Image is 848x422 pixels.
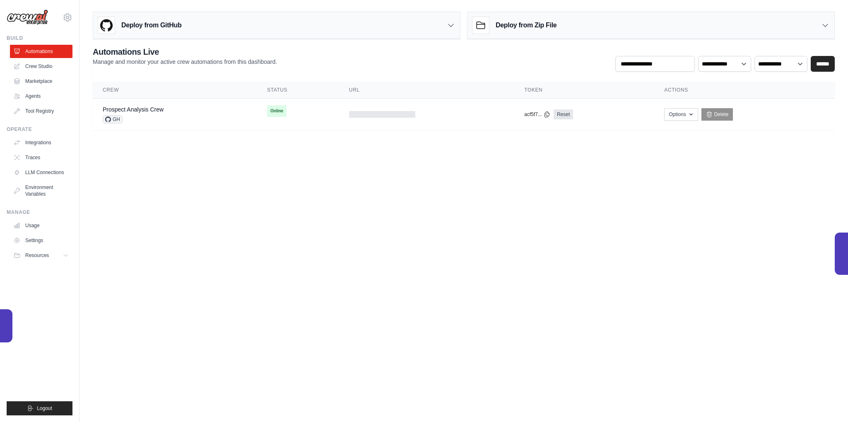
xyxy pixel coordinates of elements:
[37,405,52,412] span: Logout
[103,115,123,124] span: GH
[7,10,48,25] img: Logo
[103,106,164,113] a: Prospect Analysis Crew
[7,401,72,415] button: Logout
[7,35,72,41] div: Build
[10,166,72,179] a: LLM Connections
[121,20,181,30] h3: Deploy from GitHub
[10,249,72,262] button: Resources
[701,108,733,121] a: Delete
[664,108,698,121] button: Options
[10,219,72,232] a: Usage
[339,82,514,99] th: URL
[524,111,550,118] button: acf5f7...
[25,252,49,259] span: Resources
[10,151,72,164] a: Traces
[93,58,277,66] p: Manage and monitor your active crew automations from this dashboard.
[10,136,72,149] a: Integrations
[10,104,72,118] a: Tool Registry
[10,90,72,103] a: Agents
[514,82,654,99] th: Token
[7,209,72,216] div: Manage
[93,46,277,58] h2: Automations Live
[257,82,339,99] th: Status
[98,17,115,34] img: GitHub Logo
[267,105,287,117] span: Online
[554,109,573,119] a: Reset
[93,82,257,99] th: Crew
[654,82,835,99] th: Actions
[10,181,72,201] a: Environment Variables
[10,234,72,247] a: Settings
[10,60,72,73] a: Crew Studio
[496,20,556,30] h3: Deploy from Zip File
[7,126,72,133] div: Operate
[10,45,72,58] a: Automations
[10,75,72,88] a: Marketplace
